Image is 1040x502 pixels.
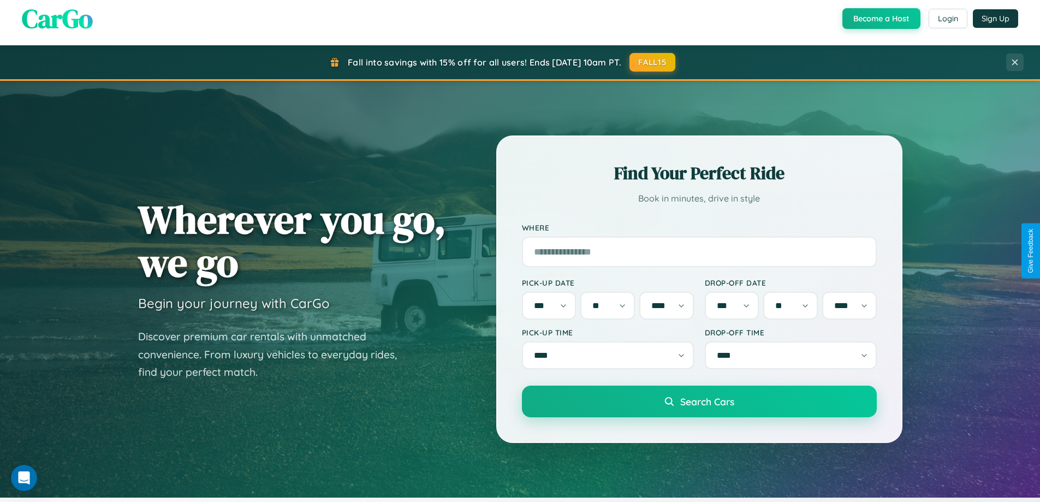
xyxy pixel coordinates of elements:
label: Where [522,223,877,232]
p: Book in minutes, drive in style [522,191,877,206]
h2: Find Your Perfect Ride [522,161,877,185]
span: Fall into savings with 15% off for all users! Ends [DATE] 10am PT. [348,57,621,68]
p: Discover premium car rentals with unmatched convenience. From luxury vehicles to everyday rides, ... [138,328,411,381]
button: Login [929,9,967,28]
div: Give Feedback [1027,229,1035,273]
button: FALL15 [629,53,675,72]
iframe: Intercom live chat [11,465,37,491]
h3: Begin your journey with CarGo [138,295,330,311]
label: Drop-off Date [705,278,877,287]
span: CarGo [22,1,93,37]
span: Search Cars [680,395,734,407]
label: Pick-up Date [522,278,694,287]
h1: Wherever you go, we go [138,198,446,284]
button: Become a Host [842,8,920,29]
button: Search Cars [522,386,877,417]
label: Pick-up Time [522,328,694,337]
button: Sign Up [973,9,1018,28]
label: Drop-off Time [705,328,877,337]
